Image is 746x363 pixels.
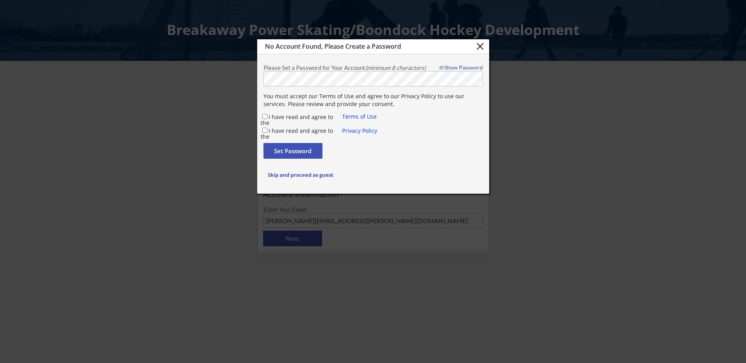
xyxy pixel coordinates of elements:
[261,127,333,140] label: I have read and agree to the
[342,127,379,136] div: Privacy Policy Link
[435,65,483,70] div: Show Password
[265,43,452,50] div: No Account Found, Please Create a Password
[342,113,379,121] div: Privacy Policy Link
[263,167,338,183] button: Skip and proceed as guest
[342,113,377,120] a: Terms of Use
[263,92,483,108] div: You must accept our Terms of Use and agree to our Privacy Policy to use our services. Please revi...
[474,40,487,52] button: close
[263,65,435,71] div: Please Set a Password for Your Account
[261,113,333,126] label: I have read and agree to the
[342,127,377,134] a: Privacy Policy
[263,143,322,159] button: Set Password
[365,64,426,71] em: (minimum 8 characters)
